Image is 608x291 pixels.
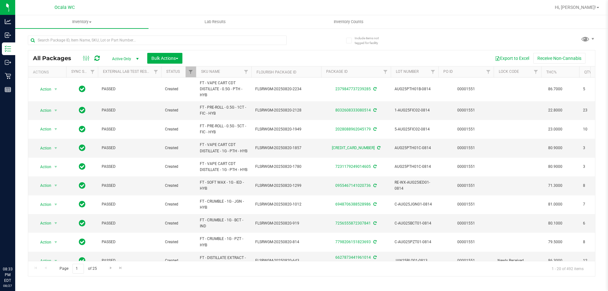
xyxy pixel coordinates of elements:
iframe: Resource center [6,240,25,259]
span: Action [35,200,52,209]
a: 2379847737239285 [335,87,371,91]
span: In Sync [79,125,85,134]
a: Filter [87,66,98,77]
span: Created [165,183,192,189]
span: FT - PRE-ROLL - 0.5G - 1CT - FIC - HYB [200,104,248,117]
span: FLSRWGM-20250820-1780 [255,164,317,170]
span: PASSED [102,220,157,226]
a: Flourish Package ID [256,70,296,74]
span: In Sync [79,256,85,265]
span: 5-AUG25FIC02-0814 [395,126,434,132]
span: Created [165,258,192,264]
span: In Sync [79,219,85,228]
span: select [52,144,60,153]
span: select [52,85,60,94]
button: Export to Excel [491,53,533,64]
span: In Sync [79,162,85,171]
span: Sync from Compliance System [372,240,377,244]
span: Created [165,239,192,245]
span: PASSED [102,86,157,92]
span: Created [165,86,192,92]
span: AUG25PTH01C-0814 [395,164,434,170]
span: PASSED [102,201,157,207]
a: Filter [151,66,161,77]
a: Filter [531,66,541,77]
span: In Sync [79,200,85,209]
inline-svg: Reports [5,86,11,93]
span: FLSRWGM-20250820-2128 [255,107,317,113]
span: FLSRWGM-20250820-2234 [255,86,317,92]
span: Created [165,145,192,151]
span: Created [165,164,192,170]
a: 7231179249014605 [335,164,371,169]
span: In Sync [79,237,85,246]
span: Sync from Compliance System [372,87,377,91]
span: PASSED [102,183,157,189]
a: 00001551 [457,240,475,244]
span: Action [35,238,52,247]
span: Action [35,144,52,153]
span: Created [165,220,192,226]
span: Action [35,256,52,265]
inline-svg: Inventory [5,46,11,52]
span: 12 [583,258,607,264]
span: 23.0000 [545,125,566,134]
span: FLSRWGM-20250820-643 [255,258,317,264]
a: Lock Code [499,69,519,74]
span: 80.1000 [545,219,566,228]
p: 08:33 PM EDT [3,266,12,283]
span: 23 [583,107,607,113]
span: 7 [583,201,607,207]
span: Sync from Compliance System [372,108,377,112]
span: FT - SOFT WAX - 1G - IED - HYB [200,180,248,192]
span: Action [35,219,52,228]
span: select [52,219,60,228]
span: 79.5000 [545,237,566,247]
span: Sync from Compliance System [372,255,377,260]
a: Filter [428,66,438,77]
inline-svg: Inbound [5,32,11,38]
span: 5 [583,86,607,92]
span: 1 - 20 of 492 items [547,264,589,273]
span: Action [35,125,52,134]
span: PASSED [102,239,157,245]
a: 00001551 [457,146,475,150]
span: 86.7000 [545,85,566,94]
a: SKU Name [201,69,220,74]
span: Page of 25 [54,264,102,274]
span: Sync from Compliance System [372,183,377,188]
span: AUG25PTH01C-0814 [395,145,434,151]
span: 6 [583,220,607,226]
span: In Sync [79,85,85,93]
span: Created [165,126,192,132]
a: 00001551 [457,127,475,131]
a: Sync Status [71,69,96,74]
span: 3 [583,164,607,170]
span: Created [165,107,192,113]
span: FT - VAPE CART CDT DISTILLATE - 0.5G - PTH - HYB [200,80,248,98]
span: FT - CRUMBLE - 1G - PZT - HYB [200,236,248,248]
span: PASSED [102,258,157,264]
span: C-AUG25JGN01-0814 [395,201,434,207]
a: 00001551 [457,183,475,188]
span: Hi, [PERSON_NAME]! [555,5,596,10]
span: FLSRWGM-20250820-1857 [255,145,317,151]
a: 8032608333080514 [335,108,371,112]
span: Action [35,162,52,171]
span: Sync from Compliance System [372,164,377,169]
span: FLSRWGM-20250820-919 [255,220,317,226]
input: Search Package ID, Item Name, SKU, Lot or Part Number... [28,35,287,45]
button: Receive Non-Cannabis [533,53,586,64]
span: Newly Received [497,258,537,264]
a: Go to the next page [106,264,115,272]
a: [CREDIT_CARD_NUMBER] [332,146,375,150]
a: Lot Number [396,69,419,74]
span: FT - PRE-ROLL - 0.5G - 5CT - FIC - HYB [200,123,248,135]
span: 10 [583,126,607,132]
span: Created [165,201,192,207]
span: AUG25PTH01B-0814 [395,86,434,92]
span: select [52,238,60,247]
a: 00001551 [457,202,475,206]
a: 00001551 [457,164,475,169]
a: Package ID [326,69,348,74]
